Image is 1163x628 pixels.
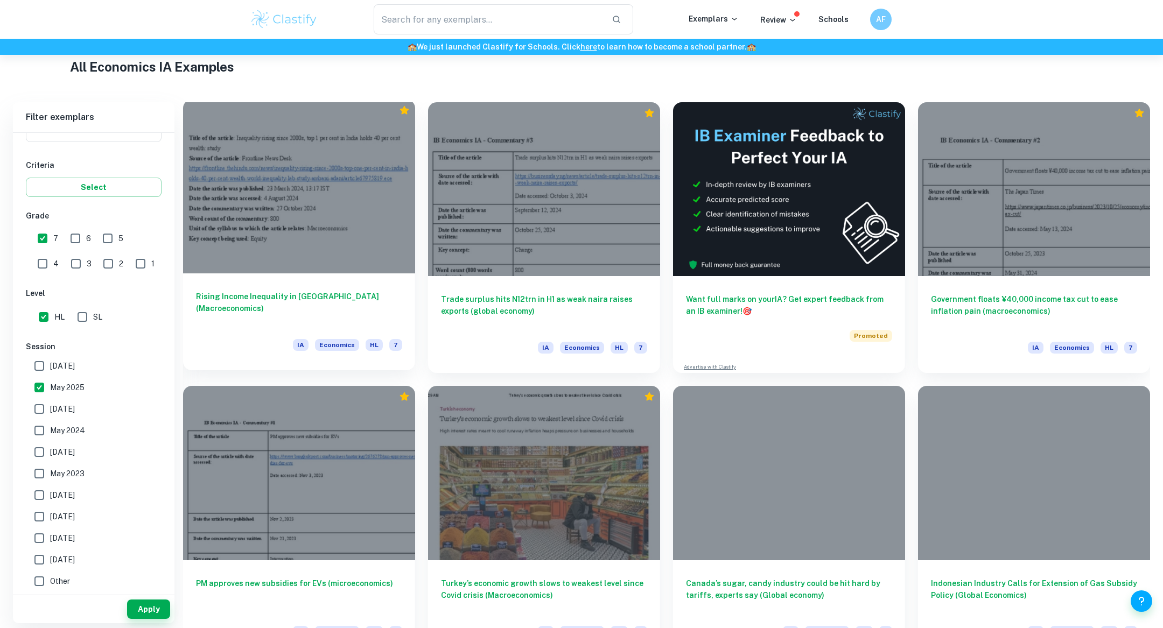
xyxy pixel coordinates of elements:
[50,532,75,544] span: [DATE]
[50,382,85,393] span: May 2025
[54,311,65,323] span: HL
[127,599,170,619] button: Apply
[673,102,905,276] img: Thumbnail
[644,108,655,118] div: Premium
[26,341,162,352] h6: Session
[366,339,383,351] span: HL
[26,178,162,197] button: Select
[686,577,892,613] h6: Canada’s sugar, candy industry could be hit hard by tariffs, experts say (Global economy)
[870,9,892,30] button: AF
[26,210,162,222] h6: Grade
[50,554,75,566] span: [DATE]
[611,342,628,354] span: HL
[118,232,123,244] span: 5
[50,403,75,415] span: [DATE]
[315,339,359,351] span: Economics
[1101,342,1118,354] span: HL
[644,391,655,402] div: Premium
[580,43,597,51] a: here
[760,14,797,26] p: Review
[918,102,1150,373] a: Government floats ¥40,000 income tax cut to ease inflation pain (macroeconomics)IAEconomicsHL7
[93,311,102,323] span: SL
[70,57,1094,76] h1: All Economics IA Examples
[50,425,85,436] span: May 2024
[151,258,155,270] span: 1
[293,339,309,351] span: IA
[818,15,849,24] a: Schools
[250,9,318,30] img: Clastify logo
[374,4,603,34] input: Search for any exemplars...
[1131,590,1152,612] button: Help and Feedback
[26,287,162,299] h6: Level
[931,577,1137,613] h6: Indonesian Industry Calls for Extension of Gas Subsidy Policy (Global Economics)
[634,342,647,354] span: 7
[850,330,892,342] span: Promoted
[399,391,410,402] div: Premium
[684,363,736,371] a: Advertise with Clastify
[2,41,1161,53] h6: We just launched Clastify for Schools. Click to learn how to become a school partner.
[875,13,887,25] h6: AF
[389,339,402,351] span: 7
[399,105,410,116] div: Premium
[50,511,75,523] span: [DATE]
[50,575,70,587] span: Other
[441,293,647,329] h6: Trade surplus hits N12trn in H1 as weak naira raises exports (global economy)
[441,577,647,613] h6: Turkey’s economic growth slows to weakest level since Covid crisis (Macroeconomics)
[747,43,756,51] span: 🏫
[50,489,75,501] span: [DATE]
[50,446,75,458] span: [DATE]
[26,159,162,171] h6: Criteria
[50,360,75,372] span: [DATE]
[538,342,554,354] span: IA
[1124,342,1137,354] span: 7
[196,577,402,613] h6: PM approves new subsidies for EVs (microeconomics)
[1050,342,1094,354] span: Economics
[13,102,174,132] h6: Filter exemplars
[196,291,402,326] h6: Rising Income Inequality in [GEOGRAPHIC_DATA] (Macroeconomics)
[86,232,91,244] span: 6
[689,13,739,25] p: Exemplars
[1028,342,1043,354] span: IA
[408,43,417,51] span: 🏫
[53,232,58,244] span: 7
[50,468,85,479] span: May 2023
[119,258,123,270] span: 2
[53,258,59,270] span: 4
[560,342,604,354] span: Economics
[428,102,660,373] a: Trade surplus hits N12trn in H1 as weak naira raises exports (global economy)IAEconomicsHL7
[931,293,1137,329] h6: Government floats ¥40,000 income tax cut to ease inflation pain (macroeconomics)
[742,307,752,315] span: 🎯
[87,258,92,270] span: 3
[673,102,905,373] a: Want full marks on yourIA? Get expert feedback from an IB examiner!PromotedAdvertise with Clastify
[183,102,415,373] a: Rising Income Inequality in [GEOGRAPHIC_DATA] (Macroeconomics)IAEconomicsHL7
[1134,108,1145,118] div: Premium
[686,293,892,317] h6: Want full marks on your IA ? Get expert feedback from an IB examiner!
